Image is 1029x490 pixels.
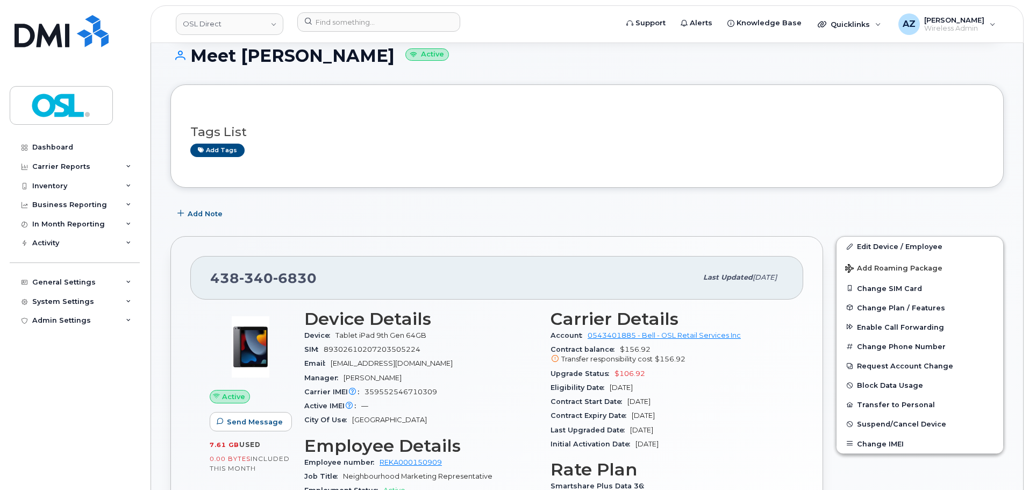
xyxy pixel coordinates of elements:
span: Eligibility Date [551,384,610,392]
h3: Rate Plan [551,460,784,479]
span: Active [222,392,245,402]
span: Last Upgraded Date [551,426,630,434]
span: Job Title [304,472,343,480]
span: Contract Expiry Date [551,411,632,420]
button: Enable Call Forwarding [837,317,1003,337]
span: [DATE] [627,397,651,406]
a: Add tags [190,144,245,157]
a: OSL Direct [176,13,283,35]
span: Change Plan / Features [857,303,945,311]
button: Send Message [210,412,292,431]
span: $156.92 [551,345,784,365]
span: Active IMEI [304,402,361,410]
span: [DATE] [635,440,659,448]
span: — [361,402,368,410]
button: Change IMEI [837,434,1003,453]
span: [PERSON_NAME] [344,374,402,382]
span: Enable Call Forwarding [857,323,944,331]
h3: Carrier Details [551,309,784,329]
span: Quicklinks [831,20,870,29]
span: Neighbourhood Marketing Representative [343,472,492,480]
span: included this month [210,455,290,472]
input: Find something... [297,12,460,32]
span: AZ [903,18,916,31]
span: SIM [304,345,324,353]
span: Initial Activation Date [551,440,635,448]
button: Transfer to Personal [837,395,1003,414]
a: Edit Device / Employee [837,237,1003,256]
span: 7.61 GB [210,441,239,449]
button: Add Roaming Package [837,257,1003,279]
span: Carrier IMEI [304,388,365,396]
span: 340 [239,270,273,286]
span: Wireless Admin [924,24,984,33]
span: Tablet iPad 9th Gen 64GB [335,331,426,339]
span: Alerts [690,18,712,29]
span: Add Roaming Package [845,264,942,274]
span: Contract balance [551,345,620,353]
h3: Tags List [190,125,984,139]
span: Device [304,331,335,339]
span: Email [304,359,331,367]
span: [DATE] [753,273,777,281]
button: Suspend/Cancel Device [837,414,1003,434]
button: Add Note [170,204,232,223]
span: Last updated [703,273,753,281]
span: City Of Use [304,416,352,424]
span: Add Note [188,209,223,219]
button: Block Data Usage [837,375,1003,395]
a: 0543401885 - Bell - OSL Retail Services Inc [588,331,741,339]
span: 89302610207203505224 [324,345,420,353]
span: Employee number [304,458,380,466]
a: Knowledge Base [720,12,809,34]
span: Support [635,18,666,29]
span: Transfer responsibility cost [561,355,653,363]
span: [DATE] [610,384,633,392]
a: Alerts [673,12,720,34]
a: REKA000150909 [380,458,442,466]
div: Andy Zhang [891,13,1003,35]
span: [DATE] [630,426,653,434]
h3: Device Details [304,309,538,329]
button: Change Plan / Features [837,298,1003,317]
span: 0.00 Bytes [210,455,251,463]
span: Manager [304,374,344,382]
span: Upgrade Status [551,370,614,378]
span: Contract Start Date [551,397,627,406]
span: [EMAIL_ADDRESS][DOMAIN_NAME] [331,359,453,367]
span: Account [551,331,588,339]
span: [GEOGRAPHIC_DATA] [352,416,427,424]
small: Active [405,48,449,61]
h3: Employee Details [304,436,538,456]
span: 438 [210,270,317,286]
button: Change SIM Card [837,279,1003,298]
span: Smartshare Plus Data 36 [551,482,649,490]
span: Knowledge Base [737,18,802,29]
button: Request Account Change [837,356,1003,375]
span: $106.92 [614,370,645,378]
button: Change Phone Number [837,337,1003,356]
a: Support [619,12,673,34]
span: used [239,441,261,449]
span: Send Message [227,417,283,427]
div: Quicklinks [810,13,889,35]
h1: Meet [PERSON_NAME] [170,46,1004,65]
span: $156.92 [655,355,685,363]
img: image20231002-3703462-c5m3jd.jpeg [218,315,283,379]
span: [DATE] [632,411,655,420]
span: 359552546710309 [365,388,437,396]
span: [PERSON_NAME] [924,16,984,24]
span: Suspend/Cancel Device [857,420,946,428]
span: 6830 [273,270,317,286]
